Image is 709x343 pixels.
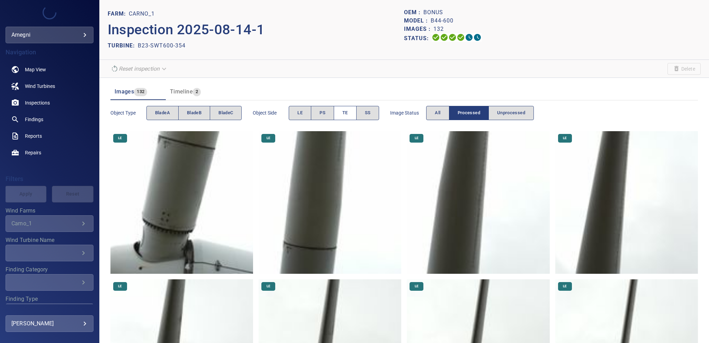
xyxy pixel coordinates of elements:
[426,106,534,120] div: imageStatus
[6,111,93,128] a: findings noActive
[25,149,41,156] span: Repairs
[6,94,93,111] a: inspections noActive
[433,25,444,33] p: 132
[25,116,43,123] span: Findings
[334,106,357,120] button: TE
[129,10,155,18] p: Carno_1
[114,284,126,289] span: LE
[187,109,201,117] span: bladeB
[262,284,275,289] span: LE
[25,133,42,139] span: Reports
[440,33,448,42] svg: Data Formatted 100%
[6,274,93,291] div: Finding Category
[426,106,449,120] button: All
[365,109,371,117] span: SS
[448,33,457,42] svg: Selecting 100%
[6,128,93,144] a: reports noActive
[110,109,146,116] span: Object type
[311,106,334,120] button: PS
[11,29,88,40] div: amegni
[6,304,93,320] div: Finding Type
[146,106,179,120] button: bladeA
[114,136,126,141] span: LE
[170,88,193,95] span: Timeline
[108,42,138,50] p: TURBINE:
[457,33,465,42] svg: ML Processing 100%
[6,61,93,78] a: map noActive
[6,208,93,214] label: Wind Farms
[559,284,571,289] span: LE
[559,136,571,141] span: LE
[138,42,186,50] p: B23-SWT600-354
[25,66,46,73] span: Map View
[342,109,348,117] span: TE
[431,17,454,25] p: B44-600
[488,106,534,120] button: Unprocessed
[6,27,93,43] div: amegni
[253,109,289,116] span: Object Side
[320,109,325,117] span: PS
[193,88,201,96] span: 2
[6,78,93,94] a: windturbines noActive
[449,106,489,120] button: Processed
[119,65,160,72] em: Reset inspection
[411,284,423,289] span: LE
[404,17,431,25] p: Model :
[497,109,525,117] span: Unprocessed
[297,109,303,117] span: LE
[25,99,50,106] span: Inspections
[356,106,379,120] button: SS
[423,8,443,17] p: Bonus
[289,106,379,120] div: objectSide
[178,106,210,120] button: bladeB
[289,106,311,120] button: LE
[404,8,423,17] p: OEM :
[432,33,440,42] svg: Uploading 100%
[25,83,55,90] span: Wind Turbines
[390,109,426,116] span: Image Status
[262,136,275,141] span: LE
[146,106,242,120] div: objectType
[6,215,93,232] div: Wind Farms
[404,25,433,33] p: Images :
[411,136,423,141] span: LE
[115,88,134,95] span: Images
[134,88,147,96] span: 132
[11,318,88,329] div: [PERSON_NAME]
[6,144,93,161] a: repairs noActive
[6,267,93,272] label: Finding Category
[210,106,242,120] button: bladeC
[458,109,480,117] span: Processed
[155,109,170,117] span: bladeA
[6,245,93,261] div: Wind Turbine Name
[667,63,701,75] span: Unable to delete the inspection due to your user permissions
[218,109,233,117] span: bladeC
[108,63,171,75] div: Unable to reset the inspection due to your user permissions
[404,33,432,43] p: Status:
[6,175,93,182] h4: Filters
[6,237,93,243] label: Wind Turbine Name
[108,10,129,18] p: FARM:
[473,33,482,42] svg: Classification 0%
[435,109,440,117] span: All
[6,49,93,56] h4: Navigation
[108,63,171,75] div: Reset inspection
[108,19,404,40] p: Inspection 2025-08-14-1
[465,33,473,42] svg: Matching 0%
[11,220,79,227] div: Carno_1
[6,296,93,302] label: Finding Type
